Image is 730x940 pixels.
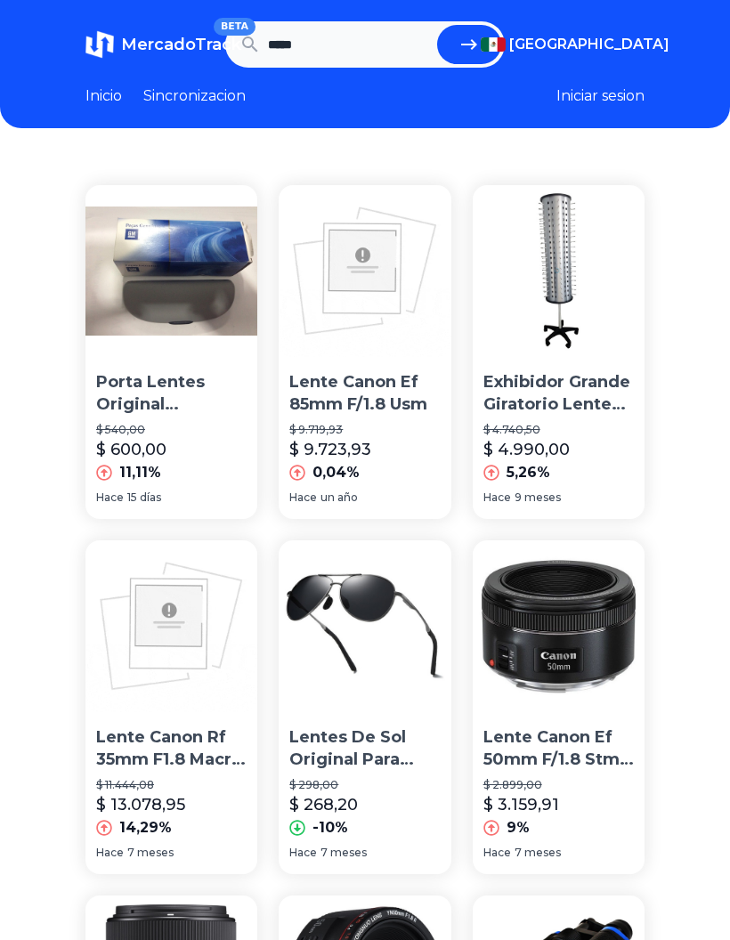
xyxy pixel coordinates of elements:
img: Lente Canon Ef 50mm F/1.8 Stm Nuevo C/garantía [473,540,645,712]
p: 5,26% [507,462,550,483]
a: Inicio [85,85,122,107]
p: $ 540,00 [96,423,247,437]
img: Lente Canon Ef 85mm F/1.8 Usm [279,185,450,357]
p: Lente Canon Ef 50mm F/1.8 Stm Nuevo C/garantía [483,726,634,771]
a: MercadoTrackBETA [85,30,225,59]
img: Porta Lentes Original Chevrolet Sonic 2012 -2017 [85,185,257,357]
img: MercadoTrack [85,30,114,59]
p: $ 4.990,00 [483,437,570,462]
span: 7 meses [515,846,561,860]
p: $ 4.740,50 [483,423,634,437]
span: Hace [483,846,511,860]
p: $ 298,00 [289,778,440,792]
button: Iniciar sesion [556,85,645,107]
button: [GEOGRAPHIC_DATA] [481,34,645,55]
span: BETA [214,18,255,36]
p: Porta Lentes Original Chevrolet Sonic [DATE] -[DATE] [96,371,247,416]
span: 7 meses [320,846,367,860]
p: 0,04% [312,462,360,483]
p: $ 2.899,00 [483,778,634,792]
span: 9 meses [515,490,561,505]
p: 14,29% [119,817,172,839]
span: un año [320,490,358,505]
img: Mexico [481,37,506,52]
p: Lentes De Sol Original Para Hombres Aluminio Gafas Polarizadas Conducir De Alta Calidad Uv400 Dep... [289,726,440,771]
a: Lente Canon Rf 35mm F1.8 Macro Is StmLente Canon Rf 35mm F1.8 Macro Is Stm$ 11.444,08$ 13.078,951... [85,540,257,874]
a: Lente Canon Ef 85mm F/1.8 UsmLente Canon Ef 85mm F/1.8 Usm$ 9.719,93$ 9.723,930,04%Haceun año [279,185,450,519]
span: MercadoTrack [121,35,241,54]
span: 15 días [127,490,161,505]
p: $ 9.723,93 [289,437,371,462]
span: [GEOGRAPHIC_DATA] [509,34,669,55]
p: -10% [312,817,348,839]
p: $ 600,00 [96,437,166,462]
p: $ 11.444,08 [96,778,247,792]
span: 7 meses [127,846,174,860]
img: Lentes De Sol Original Para Hombres Aluminio Gafas Polarizadas Conducir De Alta Calidad Uv400 Dep... [279,540,450,712]
p: $ 268,20 [289,792,358,817]
a: Sincronizacion [143,85,246,107]
span: Hace [289,490,317,505]
a: Lente Canon Ef 50mm F/1.8 Stm Nuevo C/garantíaLente Canon Ef 50mm F/1.8 Stm Nuevo C/garantía$ 2.8... [473,540,645,874]
span: Hace [483,490,511,505]
p: Lente Canon Ef 85mm F/1.8 Usm [289,371,440,416]
p: Lente Canon Rf 35mm F1.8 Macro Is Stm [96,726,247,771]
a: Lentes De Sol Original Para Hombres Aluminio Gafas Polarizadas Conducir De Alta Calidad Uv400 Dep... [279,540,450,874]
p: 9% [507,817,530,839]
p: Exhibidor Grande Giratorio Lentes Aluminio 114pz E144 [483,371,634,416]
a: Porta Lentes Original Chevrolet Sonic 2012 -2017Porta Lentes Original Chevrolet Sonic [DATE] -[DA... [85,185,257,519]
img: Exhibidor Grande Giratorio Lentes Aluminio 114pz E144 [473,185,645,357]
span: Hace [96,846,124,860]
span: Hace [289,846,317,860]
p: $ 13.078,95 [96,792,185,817]
p: 11,11% [119,462,161,483]
p: $ 3.159,91 [483,792,559,817]
p: $ 9.719,93 [289,423,440,437]
img: Lente Canon Rf 35mm F1.8 Macro Is Stm [85,540,257,712]
span: Hace [96,490,124,505]
a: Exhibidor Grande Giratorio Lentes Aluminio 114pz E144Exhibidor Grande Giratorio Lentes Aluminio 1... [473,185,645,519]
